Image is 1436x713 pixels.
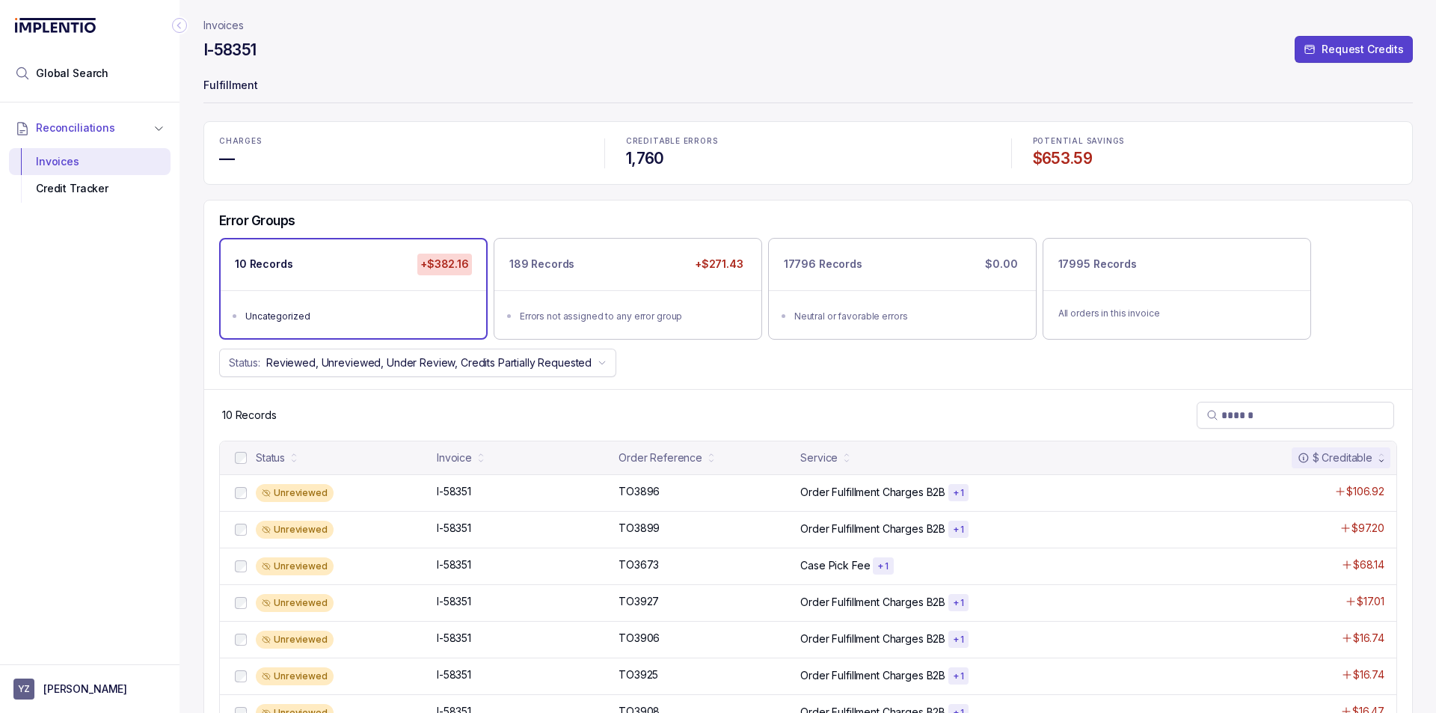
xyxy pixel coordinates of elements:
[1058,306,1295,321] p: All orders in this invoice
[43,682,127,697] p: [PERSON_NAME]
[417,254,472,275] p: +$382.16
[266,355,592,370] p: Reviewed, Unreviewed, Under Review, Credits Partially Requested
[800,485,945,500] p: Order Fulfillment Charges B2B
[626,137,990,146] p: CREDITABLE ERRORS
[219,349,616,377] button: Status:Reviewed, Unreviewed, Under Review, Credits Partially Requested
[1353,557,1384,572] p: $68.14
[1353,631,1384,646] p: $16.74
[13,679,166,700] button: User initials[PERSON_NAME]
[619,594,659,609] p: TO3927
[256,667,334,685] div: Unreviewed
[619,557,659,572] p: TO3673
[619,484,660,499] p: TO3896
[235,257,293,272] p: 10 Records
[256,450,285,465] div: Status
[800,450,838,465] div: Service
[171,16,188,34] div: Collapse Icon
[437,667,471,682] p: I-58351
[437,484,471,499] p: I-58351
[256,521,334,539] div: Unreviewed
[619,667,658,682] p: TO3925
[953,487,964,499] p: + 1
[800,595,945,610] p: Order Fulfillment Charges B2B
[256,484,334,502] div: Unreviewed
[1033,148,1397,169] h4: $653.59
[203,40,257,61] h4: I-58351
[509,257,574,272] p: 189 Records
[222,408,277,423] div: Remaining page entries
[203,18,244,33] nav: breadcrumb
[245,309,470,324] div: Uncategorized
[203,72,1413,102] p: Fulfillment
[36,66,108,81] span: Global Search
[219,212,295,229] h5: Error Groups
[235,560,247,572] input: checkbox-checkbox
[1322,42,1404,57] p: Request Credits
[794,309,1019,324] div: Neutral or favorable errors
[437,450,472,465] div: Invoice
[256,631,334,649] div: Unreviewed
[692,254,746,275] p: +$271.43
[1295,36,1413,63] button: Request Credits
[235,487,247,499] input: checkbox-checkbox
[619,521,660,536] p: TO3899
[619,631,660,646] p: TO3906
[437,521,471,536] p: I-58351
[203,18,244,33] a: Invoices
[877,560,889,572] p: + 1
[235,452,247,464] input: checkbox-checkbox
[235,670,247,682] input: checkbox-checkbox
[800,668,945,683] p: Order Fulfillment Charges B2B
[953,524,964,536] p: + 1
[784,257,862,272] p: 17796 Records
[1357,594,1384,609] p: $17.01
[229,355,260,370] p: Status:
[1298,450,1372,465] div: $ Creditable
[256,594,334,612] div: Unreviewed
[235,597,247,609] input: checkbox-checkbox
[235,524,247,536] input: checkbox-checkbox
[953,597,964,609] p: + 1
[800,521,945,536] p: Order Fulfillment Charges B2B
[21,175,159,202] div: Credit Tracker
[437,594,471,609] p: I-58351
[1353,667,1384,682] p: $16.74
[36,120,115,135] span: Reconciliations
[222,408,277,423] p: 10 Records
[1033,137,1397,146] p: POTENTIAL SAVINGS
[21,148,159,175] div: Invoices
[256,557,334,575] div: Unreviewed
[619,450,702,465] div: Order Reference
[800,631,945,646] p: Order Fulfillment Charges B2B
[982,254,1020,275] p: $0.00
[1351,521,1384,536] p: $97.20
[520,309,745,324] div: Errors not assigned to any error group
[219,148,583,169] h4: —
[9,111,171,144] button: Reconciliations
[953,634,964,646] p: + 1
[626,148,990,169] h4: 1,760
[953,670,964,682] p: + 1
[13,679,34,700] span: User initials
[9,145,171,206] div: Reconciliations
[437,631,471,646] p: I-58351
[800,558,870,573] p: Case Pick Fee
[219,137,583,146] p: CHARGES
[1058,257,1137,272] p: 17995 Records
[1346,484,1384,499] p: $106.92
[235,634,247,646] input: checkbox-checkbox
[437,557,471,572] p: I-58351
